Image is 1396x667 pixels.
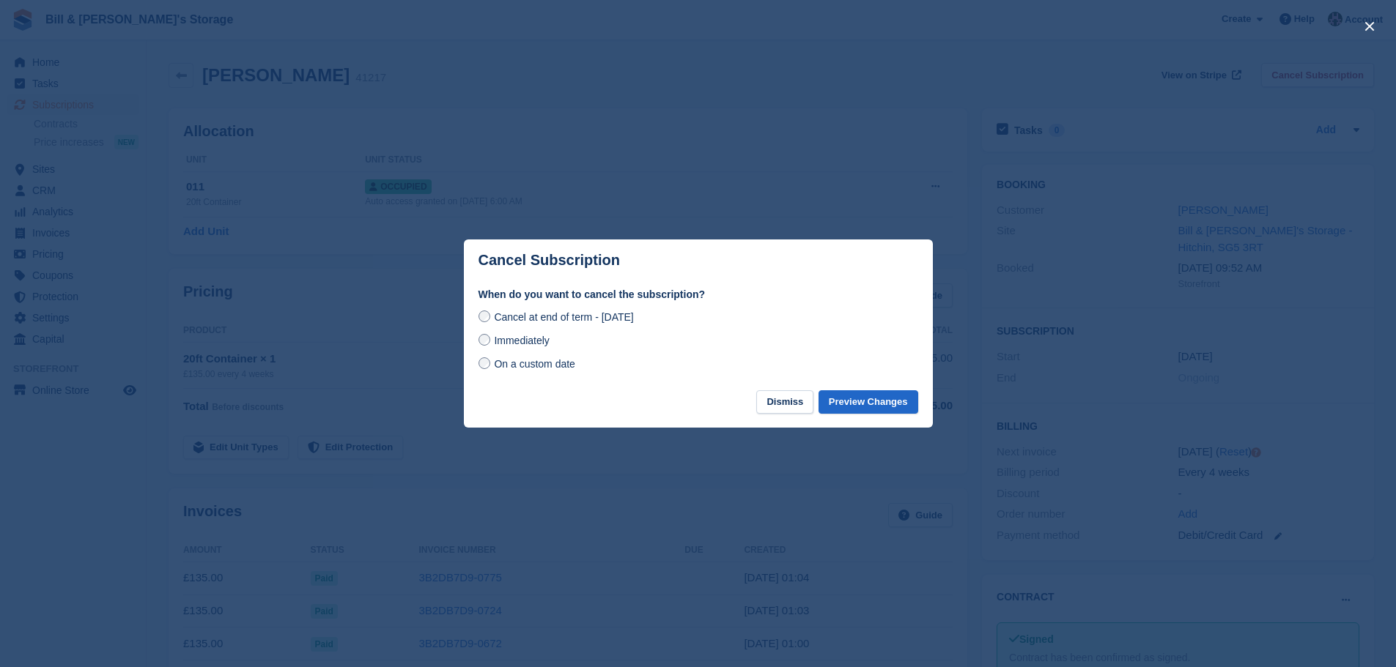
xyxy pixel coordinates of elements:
[1358,15,1381,38] button: close
[479,334,490,346] input: Immediately
[756,390,813,414] button: Dismiss
[819,390,918,414] button: Preview Changes
[479,252,620,269] p: Cancel Subscription
[494,358,575,370] span: On a custom date
[479,310,490,322] input: Cancel at end of term - [DATE]
[494,311,633,323] span: Cancel at end of term - [DATE]
[494,335,549,346] span: Immediately
[479,357,490,369] input: On a custom date
[479,287,918,302] label: When do you want to cancel the subscription?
